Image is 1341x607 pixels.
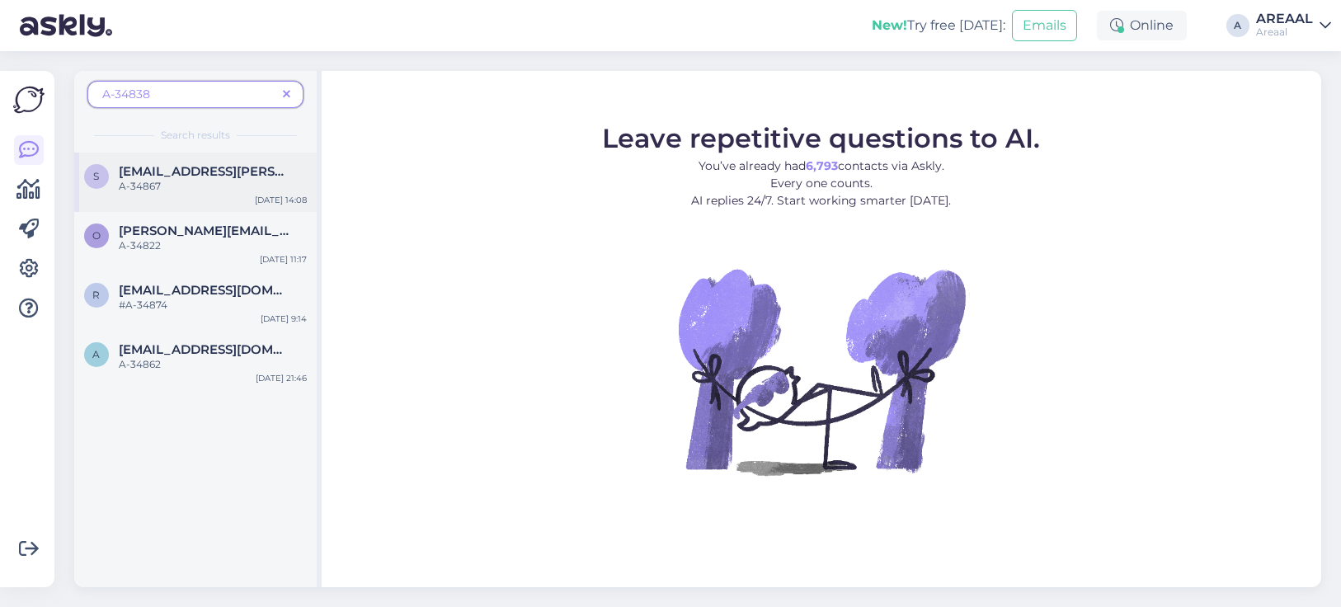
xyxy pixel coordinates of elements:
span: risto.raud@icloud.com [119,283,290,298]
b: 6,793 [806,158,838,173]
div: Online [1097,11,1187,40]
span: A-34838 [102,87,150,101]
span: Leave repetitive questions to AI. [603,122,1041,154]
p: You’ve already had contacts via Askly. Every one counts. AI replies 24/7. Start working smarter [... [603,158,1041,209]
span: A-34867 [119,180,161,192]
div: Try free [DATE]: [872,16,1005,35]
b: New! [872,17,907,33]
img: Askly Logo [13,84,45,115]
div: [DATE] 21:46 [256,372,307,384]
span: r [93,289,101,301]
span: s [94,170,100,182]
div: Areaal [1256,26,1313,39]
span: #A-34874 [119,299,167,311]
span: A-34822 [119,239,161,252]
span: A-34862 [119,358,161,370]
span: andaralokonstantin@icloud.com [119,342,290,357]
div: AREAAL [1256,12,1313,26]
span: a [93,348,101,360]
span: sander.lulla@yahoo.com [119,164,290,179]
div: [DATE] 11:17 [260,253,307,266]
img: No Chat active [673,223,970,520]
div: [DATE] 14:08 [255,194,307,206]
span: o [92,229,101,242]
span: olav.vool@mail.ee [119,224,290,238]
div: A [1226,14,1249,37]
span: Search results [161,128,230,143]
div: [DATE] 9:14 [261,313,307,325]
button: Emails [1012,10,1077,41]
a: AREAALAreaal [1256,12,1331,39]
